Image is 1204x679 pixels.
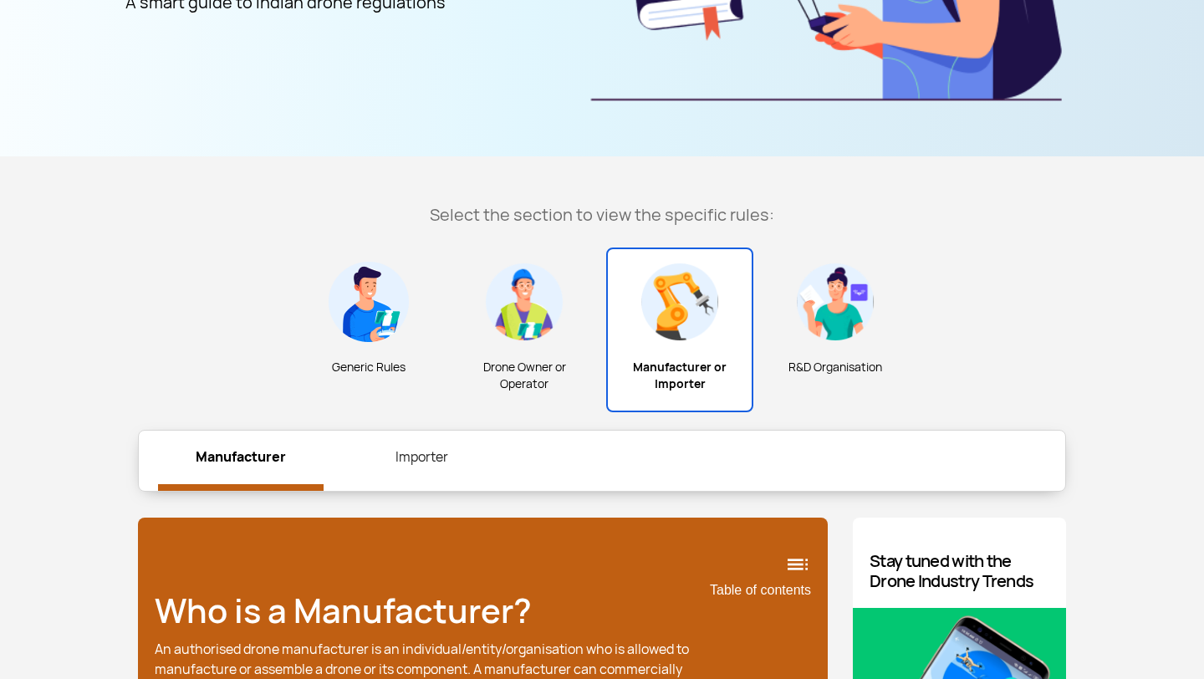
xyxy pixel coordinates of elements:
[457,359,592,392] span: Drone Owner or Operator
[301,359,436,375] span: Generic Rules
[640,262,720,342] img: Manufacturer or Importer
[329,262,409,342] img: Generic Rules
[700,582,811,599] span: Table of contents
[339,431,504,484] a: Importer
[158,431,324,491] a: Manufacturer
[768,359,903,375] span: R&D Organisation
[795,262,875,342] img: R&D Organisation
[614,359,746,392] span: Manufacturer or Importer
[155,591,700,631] h2: Who is a Manufacturer?
[484,262,564,342] img: Drone Owner or <br/> Operator
[870,551,1049,591] h4: Stay tuned with the Drone Industry Trends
